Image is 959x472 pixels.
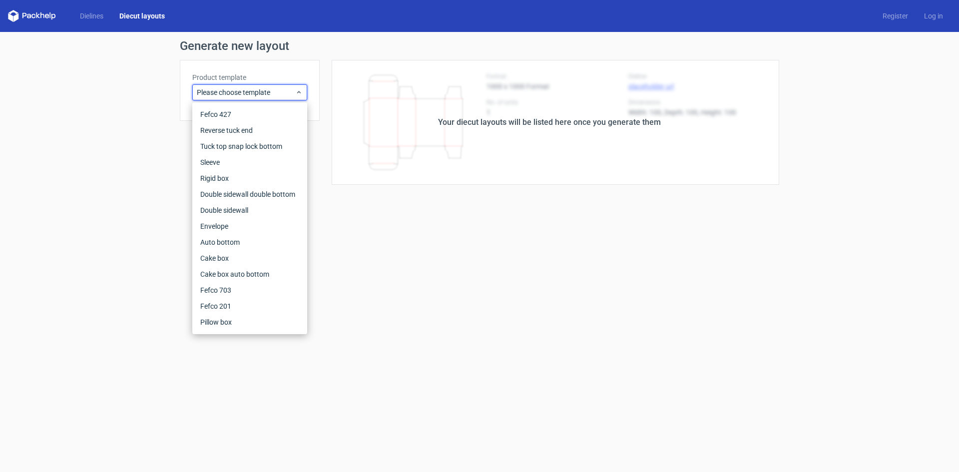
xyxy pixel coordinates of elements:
a: Dielines [72,11,111,21]
div: Fefco 427 [196,106,303,122]
div: Double sidewall double bottom [196,186,303,202]
div: Auto bottom [196,234,303,250]
div: Sleeve [196,154,303,170]
div: Fefco 201 [196,298,303,314]
div: Rigid box [196,170,303,186]
h1: Generate new layout [180,40,779,52]
span: Please choose template [197,87,295,97]
a: Log in [916,11,951,21]
div: Tuck top snap lock bottom [196,138,303,154]
div: Envelope [196,218,303,234]
div: Reverse tuck end [196,122,303,138]
a: Register [875,11,916,21]
div: Pillow box [196,314,303,330]
div: Double sidewall [196,202,303,218]
div: Your diecut layouts will be listed here once you generate them [438,116,661,128]
div: Cake box auto bottom [196,266,303,282]
div: Cake box [196,250,303,266]
label: Product template [192,72,307,82]
div: Fefco 703 [196,282,303,298]
a: Diecut layouts [111,11,173,21]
